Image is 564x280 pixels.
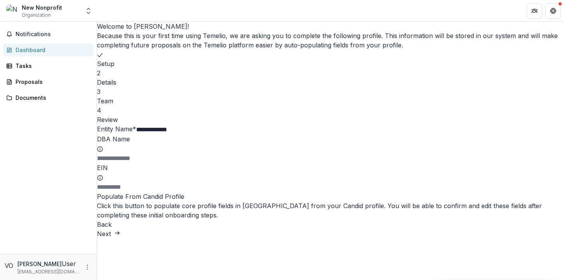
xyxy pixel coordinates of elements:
div: Documents [16,94,87,102]
h3: Team [97,96,564,106]
h3: Setup [97,59,564,68]
button: Notifications [3,28,93,40]
p: [EMAIL_ADDRESS][DOMAIN_NAME] [17,268,80,275]
a: Documents [3,91,93,104]
span: Notifications [16,31,90,38]
h3: Details [97,78,564,87]
span: Organization [22,12,51,19]
h2: Welcome to [PERSON_NAME]! [97,22,564,31]
div: 4 [97,106,564,115]
div: Tasks [16,62,87,70]
div: 3 [97,87,564,96]
a: Dashboard [3,43,93,56]
div: Valerie Oster [5,261,14,270]
div: New Nonprofit [22,3,62,12]
button: More [83,263,92,272]
button: Open entity switcher [83,3,94,19]
h3: Review [97,115,564,124]
label: Entity Name [97,125,136,133]
div: 2 [97,68,564,78]
a: Tasks [3,59,93,72]
img: New Nonprofit [6,5,19,17]
label: EIN [97,164,564,182]
a: Proposals [3,75,93,88]
button: Next [97,229,120,238]
button: Partners [527,3,542,19]
label: DBA Name [97,135,564,153]
p: [PERSON_NAME] [17,260,62,268]
div: Dashboard [16,46,87,54]
button: Get Help [545,3,561,19]
p: User [62,259,76,268]
button: Back [97,220,112,229]
button: Populate From Candid Profile [97,192,184,201]
div: Proposals [16,78,87,86]
p: Click this button to populate core profile fields in [GEOGRAPHIC_DATA] from your Candid profile. ... [97,201,564,220]
div: Progress [97,50,564,124]
p: Because this is your first time using Temelio, we are asking you to complete the following profil... [97,31,564,50]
